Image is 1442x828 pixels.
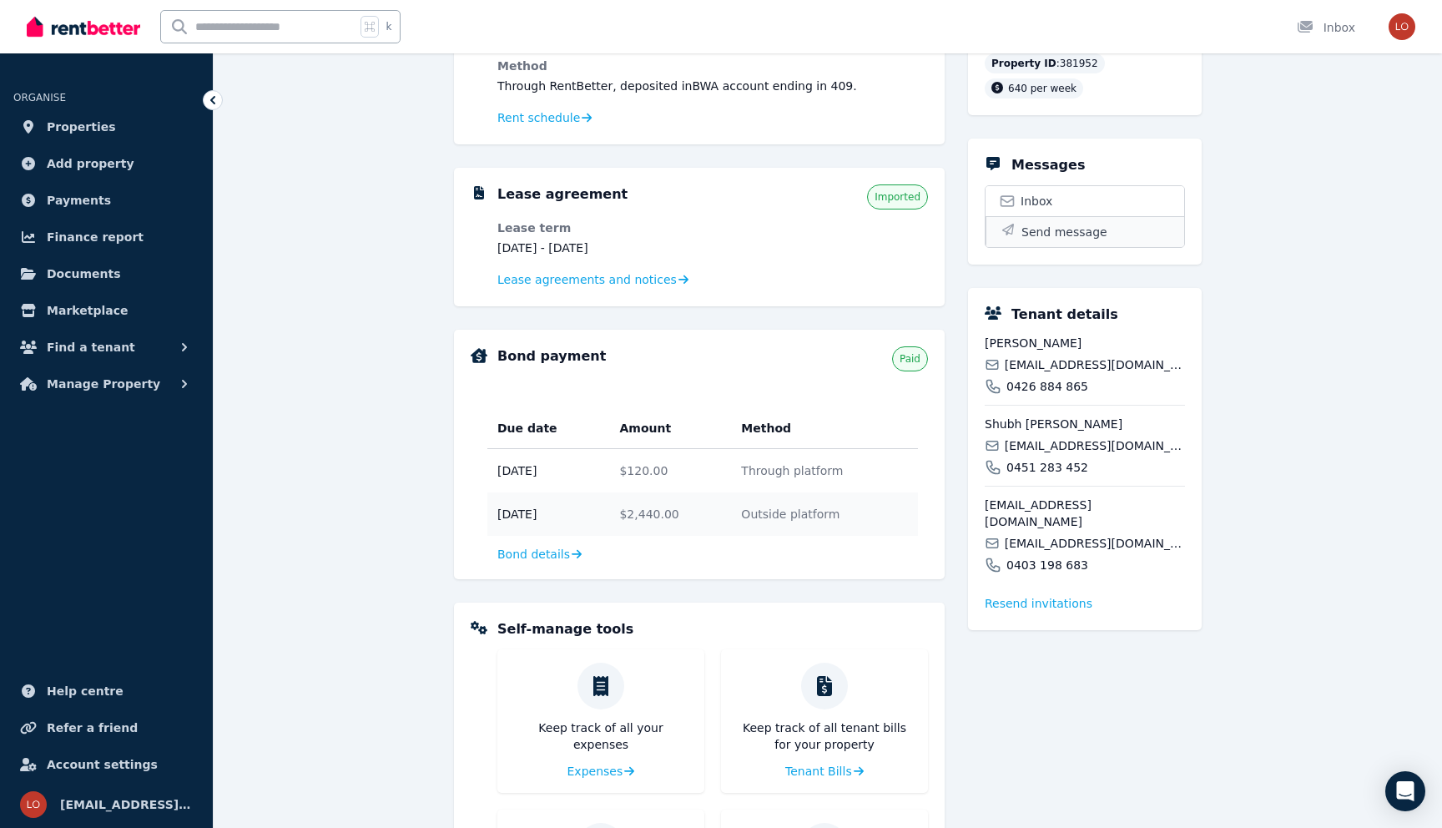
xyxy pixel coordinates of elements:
[497,58,928,74] dt: Method
[1021,224,1107,240] span: Send message
[511,719,691,753] p: Keep track of all your expenses
[13,331,199,364] button: Find a tenant
[609,408,731,449] th: Amount
[13,257,199,290] a: Documents
[609,449,731,493] td: $120.00
[60,795,193,815] span: [EMAIL_ADDRESS][DOMAIN_NAME]
[13,220,199,254] a: Finance report
[497,271,688,288] a: Lease agreements and notices
[1008,83,1076,94] span: 640 per week
[1389,13,1415,40] img: local.pmanagement@gmail.com
[13,748,199,781] a: Account settings
[497,109,592,126] a: Rent schedule
[1021,193,1052,210] span: Inbox
[13,92,66,103] span: ORGANISE
[1297,19,1355,36] div: Inbox
[47,300,128,321] span: Marketplace
[785,763,864,780] a: Tenant Bills
[47,755,158,775] span: Account settings
[731,408,918,449] th: Method
[13,294,199,327] a: Marketplace
[1005,356,1185,373] span: [EMAIL_ADDRESS][DOMAIN_NAME]
[1006,459,1088,476] span: 0451 283 452
[985,595,1092,612] button: Resend invitations
[1006,557,1088,573] span: 0403 198 683
[731,449,918,493] td: Through platform
[985,335,1185,351] span: [PERSON_NAME]
[47,190,111,210] span: Payments
[471,348,487,363] img: Bond Details
[567,763,635,780] a: Expenses
[986,186,1184,216] a: Inbox
[27,14,140,39] img: RentBetter
[734,719,915,753] p: Keep track of all tenant bills for your property
[47,681,124,701] span: Help centre
[497,346,606,366] h5: Bond payment
[47,337,135,357] span: Find a tenant
[497,240,704,256] dd: [DATE] - [DATE]
[47,117,116,137] span: Properties
[497,546,570,563] span: Bond details
[731,492,918,536] td: Outside platform
[13,674,199,708] a: Help centre
[900,352,920,366] span: Paid
[497,220,704,236] dt: Lease term
[386,20,391,33] span: k
[497,184,628,204] h5: Lease agreement
[497,506,599,523] span: [DATE]
[1385,771,1425,811] div: Open Intercom Messenger
[13,147,199,180] a: Add property
[567,763,623,780] span: Expenses
[985,53,1105,73] div: : 381952
[985,595,1092,612] span: Resend invitation s
[47,718,138,738] span: Refer a friend
[47,227,144,247] span: Finance report
[1005,535,1185,552] span: [EMAIL_ADDRESS][DOMAIN_NAME]
[47,264,121,284] span: Documents
[497,546,582,563] a: Bond details
[13,711,199,745] a: Refer a friend
[1011,155,1085,175] h5: Messages
[986,216,1184,247] button: Send message
[487,408,609,449] th: Due date
[497,109,580,126] span: Rent schedule
[20,791,47,818] img: local.pmanagement@gmail.com
[13,110,199,144] a: Properties
[609,492,731,536] td: $2,440.00
[497,79,857,93] span: Through RentBetter , deposited in BWA account ending in 409 .
[1006,378,1088,395] span: 0426 884 865
[497,619,633,639] h5: Self-manage tools
[497,271,677,288] span: Lease agreements and notices
[985,416,1185,432] span: Shubh [PERSON_NAME]
[1011,305,1118,325] h5: Tenant details
[13,184,199,217] a: Payments
[497,462,599,479] span: [DATE]
[13,367,199,401] button: Manage Property
[47,374,160,394] span: Manage Property
[991,57,1056,70] span: Property ID
[785,763,852,780] span: Tenant Bills
[1005,437,1185,454] span: [EMAIL_ADDRESS][DOMAIN_NAME]
[47,154,134,174] span: Add property
[985,497,1185,530] span: [EMAIL_ADDRESS][DOMAIN_NAME]
[875,190,920,204] span: Imported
